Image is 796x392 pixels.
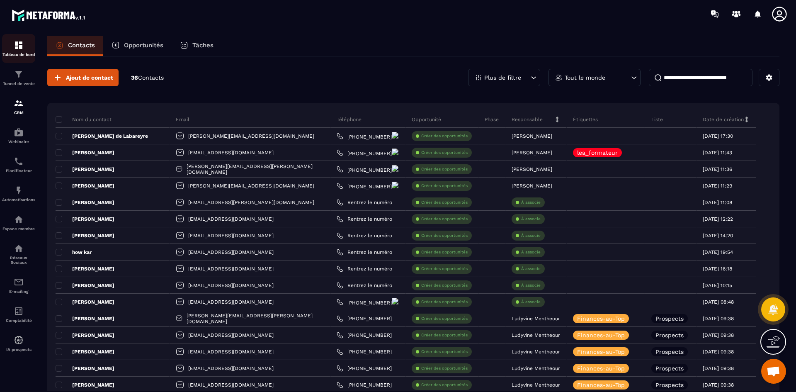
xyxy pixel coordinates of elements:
[47,36,103,56] a: Contacts
[12,7,86,22] img: logo
[485,116,499,123] p: Phase
[521,282,541,288] p: À associe
[2,197,35,202] p: Automatisations
[421,233,468,239] p: Créer des opportunités
[14,98,24,108] img: formation
[703,299,734,305] p: [DATE] 08:48
[521,216,541,222] p: À associe
[577,150,618,156] p: lea_formateur
[421,200,468,205] p: Créer des opportunités
[703,365,734,371] p: [DATE] 09:38
[655,332,684,338] p: Prospects
[573,116,598,123] p: Étiquettes
[337,182,398,190] a: [PHONE_NUMBER]
[521,233,541,239] p: À associe
[14,40,24,50] img: formation
[2,34,35,63] a: formationformationTableau de bord
[56,216,114,222] p: [PERSON_NAME]
[192,41,214,49] p: Tâches
[703,266,732,272] p: [DATE] 16:18
[512,365,560,371] p: Ludyvine Mentheour
[56,249,92,256] p: how kar
[138,74,164,81] span: Contacts
[56,348,114,355] p: [PERSON_NAME]
[172,36,222,56] a: Tâches
[761,359,786,384] a: Ouvrir le chat
[703,116,744,123] p: Date de création
[56,116,112,123] p: Nom du contact
[68,41,95,49] p: Contacts
[703,349,734,355] p: [DATE] 09:38
[66,73,113,82] span: Ajout de contact
[703,233,733,239] p: [DATE] 14:20
[2,150,35,179] a: schedulerschedulerPlanificateur
[2,271,35,300] a: emailemailE-mailing
[577,316,625,321] p: Finances-au-Top
[14,243,24,253] img: social-network
[14,185,24,195] img: automations
[56,315,114,322] p: [PERSON_NAME]
[56,166,114,173] p: [PERSON_NAME]
[512,116,543,123] p: Responsable
[337,365,392,372] a: [PHONE_NUMBER]
[412,116,441,123] p: Opportunité
[421,166,468,172] p: Créer des opportunités
[703,166,732,172] p: [DATE] 11:36
[703,282,732,288] p: [DATE] 10:15
[14,156,24,166] img: scheduler
[56,382,114,388] p: [PERSON_NAME]
[655,349,684,355] p: Prospects
[512,133,552,139] p: [PERSON_NAME]
[56,365,114,372] p: [PERSON_NAME]
[512,166,552,172] p: [PERSON_NAME]
[14,127,24,137] img: automations
[2,139,35,144] p: Webinaire
[655,365,684,371] p: Prospects
[512,316,560,321] p: Ludyvine Mentheour
[337,315,392,322] a: [PHONE_NUMBER]
[56,183,114,189] p: [PERSON_NAME]
[512,382,560,388] p: Ludyvine Mentheour
[2,208,35,237] a: automationsautomationsEspace membre
[337,165,398,173] a: [PHONE_NUMBER]
[512,349,560,355] p: Ludyvine Mentheour
[421,183,468,189] p: Créer des opportunités
[124,41,163,49] p: Opportunités
[103,36,172,56] a: Opportunités
[565,75,605,80] p: Tout le monde
[421,382,468,388] p: Créer des opportunités
[14,306,24,316] img: accountant
[421,266,468,272] p: Créer des opportunités
[703,133,733,139] p: [DATE] 17:30
[421,133,468,139] p: Créer des opportunités
[512,150,552,156] p: [PERSON_NAME]
[421,216,468,222] p: Créer des opportunités
[484,75,521,80] p: Plus de filtre
[47,69,119,86] button: Ajout de contact
[655,382,684,388] p: Prospects
[2,237,35,271] a: social-networksocial-networkRéseaux Sociaux
[56,199,114,206] p: [PERSON_NAME]
[421,332,468,338] p: Créer des opportunités
[14,214,24,224] img: automations
[2,121,35,150] a: automationsautomationsWebinaire
[703,216,733,222] p: [DATE] 12:22
[421,316,468,321] p: Créer des opportunités
[2,300,35,329] a: accountantaccountantComptabilité
[2,92,35,121] a: formationformationCRM
[703,249,733,255] p: [DATE] 19:54
[2,110,35,115] p: CRM
[14,335,24,345] img: automations
[337,132,398,140] a: [PHONE_NUMBER]
[337,348,392,355] a: [PHONE_NUMBER]
[176,116,189,123] p: Email
[2,256,35,265] p: Réseaux Sociaux
[2,63,35,92] a: formationformationTunnel de vente
[703,200,732,205] p: [DATE] 11:08
[2,289,35,294] p: E-mailing
[337,149,398,156] a: [PHONE_NUMBER]
[521,266,541,272] p: À associe
[14,69,24,79] img: formation
[56,282,114,289] p: [PERSON_NAME]
[703,183,732,189] p: [DATE] 11:29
